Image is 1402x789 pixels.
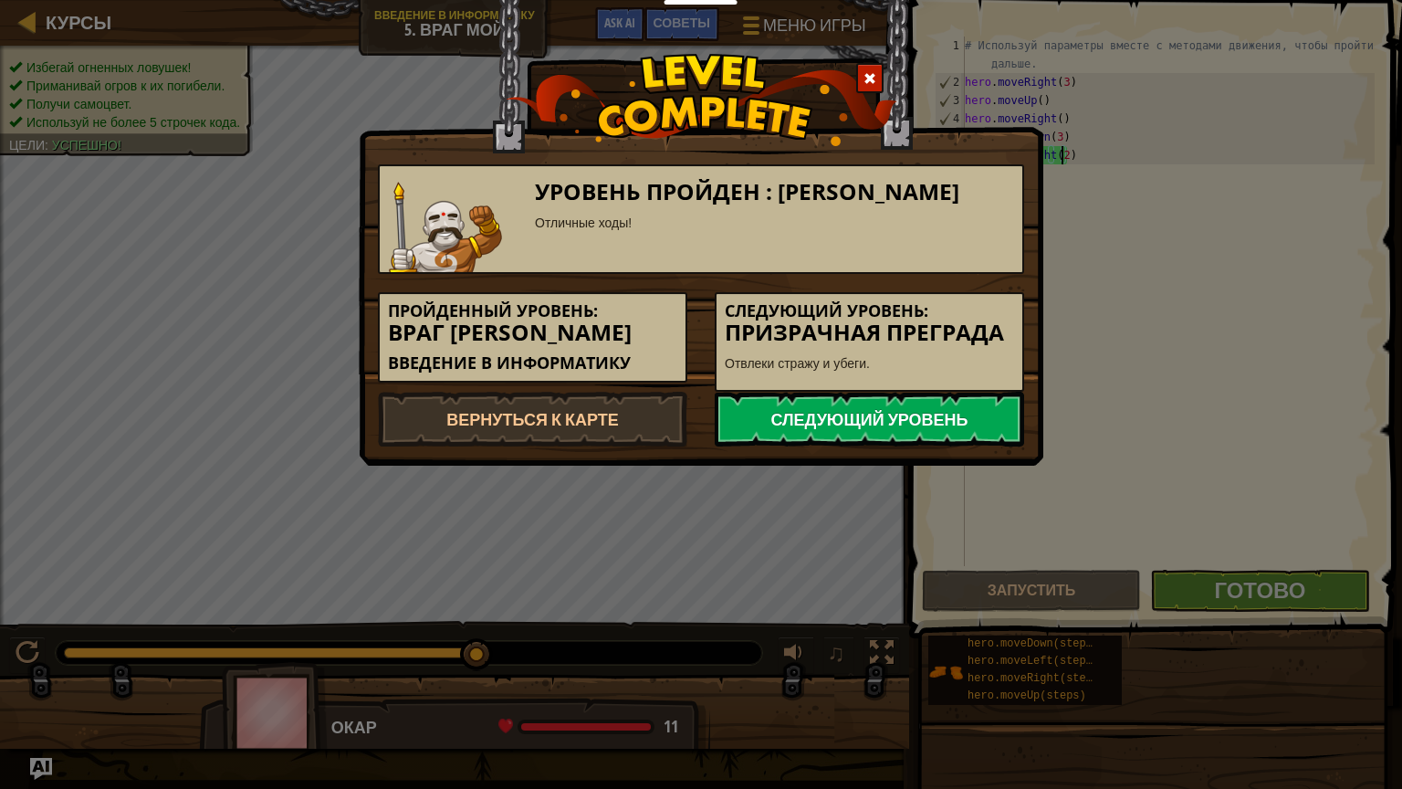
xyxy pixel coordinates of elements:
h5: Введение в Информатику [388,354,677,373]
h3: Уровень пройден : [PERSON_NAME] [535,180,1014,205]
div: Отличные ходы! [535,214,1014,232]
p: Отвлеки стражу и убеги. [725,354,1014,373]
img: level_complete.png [506,54,897,146]
h3: Призрачная преграда [725,321,1014,345]
h5: Пройденный уровень: [388,302,677,321]
img: goliath.png [389,182,502,272]
h5: Следующий уровень: [725,302,1014,321]
h3: Враг [PERSON_NAME] [388,321,677,345]
a: Следующий уровень [715,392,1024,447]
a: Вернуться к карте [378,392,687,447]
